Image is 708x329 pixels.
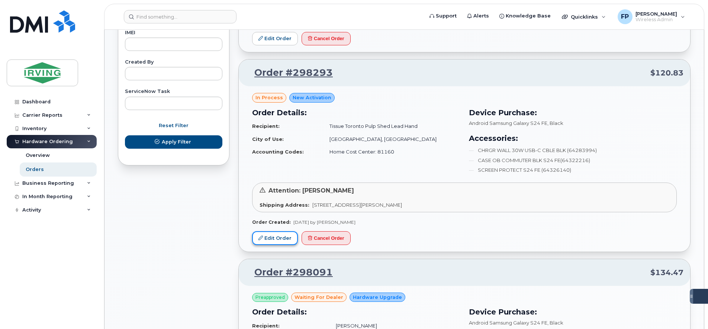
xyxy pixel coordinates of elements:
h3: Order Details: [252,107,460,118]
button: Apply Filter [125,135,222,149]
strong: Recipient: [252,123,280,129]
span: $134.47 [650,267,683,278]
strong: City of Use: [252,136,284,142]
input: Find something... [124,10,236,23]
span: Attention: [PERSON_NAME] [268,187,354,194]
a: Alerts [462,9,494,23]
h3: Device Purchase: [469,107,677,118]
span: Preapproved [255,294,285,301]
td: Tissue Toronto Pulp Shed Lead Hand [323,120,460,133]
li: CASE OB COMMUTER BLK S24 FE(64322216) [469,157,677,164]
span: Hardware Upgrade [353,294,402,301]
label: IMEI [125,30,222,35]
span: Apply Filter [162,138,191,145]
span: [PERSON_NAME] [635,11,677,17]
strong: Recipient: [252,323,280,329]
span: in process [255,94,283,101]
span: Wireless Admin [635,17,677,23]
button: Cancel Order [302,32,351,46]
span: FP [621,12,629,21]
span: Support [436,12,457,20]
span: [STREET_ADDRESS][PERSON_NAME] [312,202,402,208]
strong: Shipping Address: [260,202,309,208]
div: Francine Pineau [612,9,690,24]
td: Home Cost Center: 81160 [323,145,460,158]
span: Quicklinks [571,14,598,20]
span: Reset Filter [159,122,189,129]
span: $120.83 [650,68,683,78]
span: , Black [547,320,563,326]
h3: Device Purchase: [469,306,677,317]
a: Support [424,9,462,23]
strong: Order Created: [252,219,290,225]
span: Knowledge Base [506,12,551,20]
div: Quicklinks [557,9,611,24]
span: Android Samsung Galaxy S24 FE [469,120,547,126]
span: , Black [547,120,563,126]
a: Order #298293 [245,66,333,80]
span: [DATE] by [PERSON_NAME] [293,219,355,225]
span: Android Samsung Galaxy S24 FE [469,320,547,326]
button: Reset Filter [125,119,222,132]
h3: Order Details: [252,306,460,317]
span: waiting for dealer [295,294,343,301]
strong: Accounting Codes: [252,149,304,155]
h3: Accessories: [469,133,677,144]
label: ServiceNow Task [125,89,222,94]
a: Order #298091 [245,266,333,279]
button: Cancel Order [302,231,351,245]
label: Created By [125,60,222,65]
td: [GEOGRAPHIC_DATA], [GEOGRAPHIC_DATA] [323,133,460,146]
a: Edit Order [252,32,298,46]
a: Knowledge Base [494,9,556,23]
li: CHRGR WALL 30W USB-C CBLE BLK (64283994) [469,147,677,154]
a: Edit Order [252,231,298,245]
span: Alerts [473,12,489,20]
span: New Activation [293,94,331,101]
li: SCREEN PROTECT S24 FE (64326140) [469,167,677,174]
